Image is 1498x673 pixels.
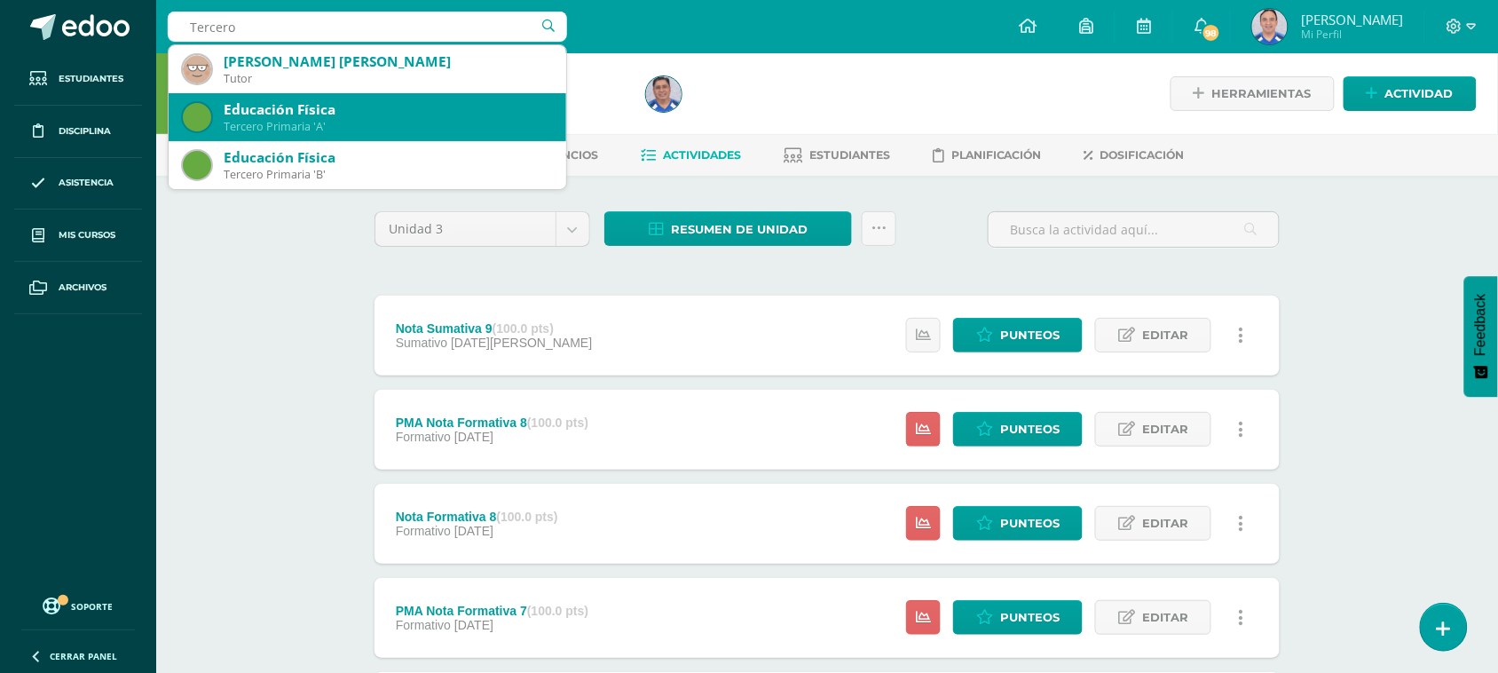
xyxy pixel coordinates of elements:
span: Formativo [396,618,451,632]
span: Estudiantes [809,148,890,162]
a: Asistencia [14,158,142,210]
a: Archivos [14,262,142,314]
div: Educación Física [224,100,552,119]
div: [PERSON_NAME] [PERSON_NAME] [224,52,552,71]
a: Estudiantes [784,141,890,170]
a: Planificación [933,141,1042,170]
span: Editar [1142,319,1188,352]
span: [PERSON_NAME] [1301,11,1403,28]
div: Tercero Primaria 'A' [224,119,552,134]
span: Dosificación [1100,148,1185,162]
span: [DATE] [454,524,493,538]
a: Unidad 3 [375,212,589,246]
a: Dosificación [1084,141,1185,170]
span: Unidad 3 [389,212,542,246]
a: Punteos [953,600,1083,635]
img: a70d0038ccf6c87a58865f66233eda2a.png [646,76,682,112]
span: Mis cursos [59,228,115,242]
span: Sumativo [396,336,447,350]
strong: (100.0 pts) [496,510,557,524]
span: Formativo [396,430,451,444]
span: Planificación [951,148,1042,162]
div: Tutor [224,71,552,86]
img: 8c4e54a537c48542ee93227c74eb64df.png [1252,9,1288,44]
strong: (100.0 pts) [493,321,554,336]
span: Actividades [663,148,741,162]
span: Editar [1142,507,1188,540]
a: Actividad [1344,76,1477,111]
span: Feedback [1473,294,1489,356]
span: Editar [1142,413,1188,446]
span: 98 [1202,23,1221,43]
div: Tercero Primaria 'B' [224,167,552,182]
a: Punteos [953,412,1083,447]
span: Archivos [59,281,106,295]
span: Punteos [1000,413,1060,446]
a: Herramientas [1171,76,1335,111]
a: Disciplina [14,106,142,158]
button: Feedback - Mostrar encuesta [1464,276,1498,397]
span: Estudiantes [59,72,123,86]
span: Resumen de unidad [671,213,808,246]
span: Mi Perfil [1301,27,1403,42]
span: [DATE] [454,430,493,444]
strong: (100.0 pts) [527,416,588,430]
strong: (100.0 pts) [527,604,588,618]
a: Resumen de unidad [604,211,852,246]
a: Soporte [21,593,135,617]
span: Formativo [396,524,451,538]
span: Punteos [1000,319,1060,352]
span: Soporte [72,600,114,613]
span: Anuncios [536,148,598,162]
span: Herramientas [1212,77,1312,110]
span: [DATE][PERSON_NAME] [451,336,592,350]
div: Nota Formativa 8 [396,510,558,524]
img: a34c3fe61bb11a38941ae7a3ee1ca4dd.png [183,55,211,83]
span: Punteos [1000,507,1060,540]
span: Editar [1142,601,1188,634]
a: Punteos [953,506,1083,541]
a: Estudiantes [14,53,142,106]
span: [DATE] [454,618,493,632]
div: PMA Nota Formativa 7 [396,604,588,618]
span: Punteos [1000,601,1060,634]
span: Actividad [1385,77,1454,110]
input: Busca la actividad aquí... [989,212,1279,247]
div: Educación Física [224,148,552,167]
input: Busca un usuario... [168,12,567,42]
div: Nota Sumativa 9 [396,321,592,336]
span: Disciplina [59,124,111,139]
div: PMA Nota Formativa 8 [396,416,588,430]
span: Asistencia [59,176,114,190]
a: Punteos [953,318,1083,352]
span: Cerrar panel [50,650,117,662]
a: Actividades [641,141,741,170]
a: Mis cursos [14,210,142,262]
